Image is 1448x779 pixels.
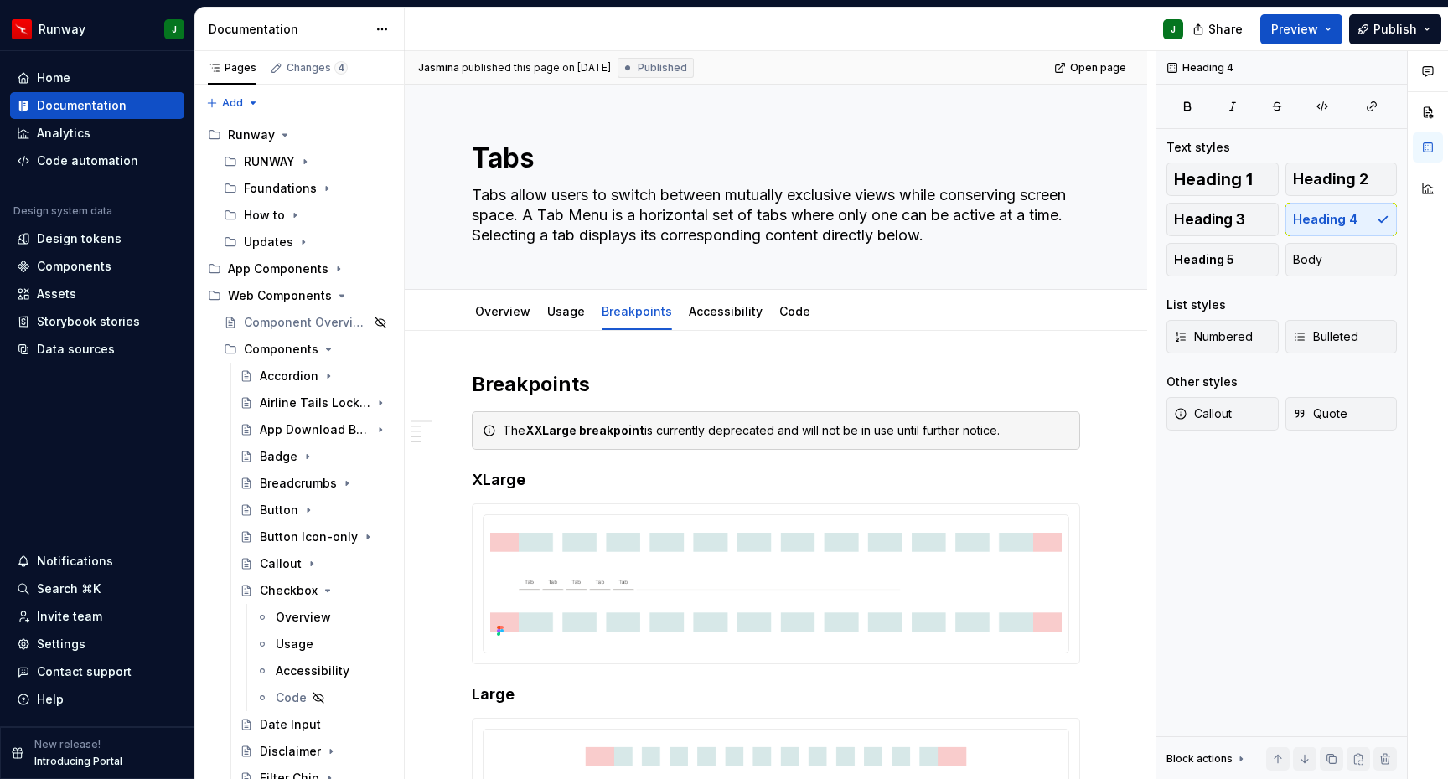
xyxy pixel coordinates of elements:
[1285,163,1398,196] button: Heading 2
[540,293,592,328] div: Usage
[10,336,184,363] a: Data sources
[503,422,1069,439] div: The is currently deprecated and will not be in use until further notice.
[1166,163,1279,196] button: Heading 1
[233,363,397,389] a: Accordion
[37,97,127,114] div: Documentation
[172,23,177,36] div: J
[1285,320,1398,353] button: Bulleted
[468,182,1077,249] textarea: Tabs allow users to switch between mutually exclusive views while conserving screen space. A Tab ...
[276,636,313,653] div: Usage
[1208,21,1243,38] span: Share
[1293,328,1358,345] span: Bulleted
[233,738,397,765] a: Disclaimer
[260,582,318,599] div: Checkbox
[1293,405,1347,422] span: Quote
[1184,14,1254,44] button: Share
[209,21,367,38] div: Documentation
[37,152,138,169] div: Code automation
[233,577,397,604] a: Checkbox
[249,604,397,631] a: Overview
[201,121,397,148] div: Runway
[475,304,530,318] a: Overview
[260,475,337,492] div: Breadcrumbs
[37,230,122,247] div: Design tokens
[1293,171,1368,188] span: Heading 2
[10,575,184,602] button: Search ⌘K
[1293,251,1322,268] span: Body
[1166,297,1226,313] div: List styles
[779,304,810,318] a: Code
[249,658,397,684] a: Accessibility
[233,497,397,524] a: Button
[208,61,256,75] div: Pages
[37,70,70,86] div: Home
[260,421,370,438] div: App Download Button
[260,502,298,518] div: Button
[39,21,85,38] div: Runway
[37,286,76,302] div: Assets
[222,96,243,110] span: Add
[244,234,293,250] div: Updates
[10,225,184,252] a: Design tokens
[682,293,769,328] div: Accessibility
[217,309,397,336] a: Component Overview
[472,684,1080,704] h4: Large
[1166,747,1248,771] div: Block actions
[10,253,184,280] a: Components
[1166,203,1279,236] button: Heading 3
[10,631,184,658] a: Settings
[1174,171,1253,188] span: Heading 1
[217,229,397,255] div: Updates
[10,548,184,575] button: Notifications
[260,743,321,760] div: Disclaimer
[276,689,307,706] div: Code
[12,19,32,39] img: 6b187050-a3ed-48aa-8485-808e17fcee26.png
[244,180,317,197] div: Foundations
[547,304,585,318] a: Usage
[37,636,85,653] div: Settings
[468,293,537,328] div: Overview
[37,580,101,597] div: Search ⌘K
[260,529,358,545] div: Button Icon-only
[602,304,672,318] a: Breakpoints
[260,555,302,572] div: Callout
[1174,211,1245,228] span: Heading 3
[37,553,113,570] div: Notifications
[233,524,397,550] a: Button Icon-only
[472,470,1080,490] h4: XLarge
[418,61,459,75] span: Jasmina
[1373,21,1417,38] span: Publish
[10,281,184,307] a: Assets
[233,470,397,497] a: Breadcrumbs
[3,11,191,47] button: RunwayJ
[1174,251,1234,268] span: Heading 5
[1166,320,1279,353] button: Numbered
[1166,374,1238,390] div: Other styles
[1271,21,1318,38] span: Preview
[217,175,397,202] div: Foundations
[37,608,102,625] div: Invite team
[233,389,397,416] a: Airline Tails Lockup
[10,603,184,630] a: Invite team
[37,125,90,142] div: Analytics
[13,204,112,218] div: Design system data
[244,314,369,331] div: Component Overview
[260,716,321,733] div: Date Input
[37,663,132,680] div: Contact support
[689,304,763,318] a: Accessibility
[276,663,349,679] div: Accessibility
[34,755,122,768] p: Introducing Portal
[228,261,328,277] div: App Components
[10,64,184,91] a: Home
[276,609,331,626] div: Overview
[1166,397,1279,431] button: Callout
[1260,14,1342,44] button: Preview
[249,631,397,658] a: Usage
[1285,397,1398,431] button: Quote
[233,443,397,470] a: Badge
[10,658,184,685] button: Contact support
[233,416,397,443] a: App Download Button
[1174,405,1232,422] span: Callout
[525,423,644,437] strong: XXLarge breakpoint
[228,126,275,143] div: Runway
